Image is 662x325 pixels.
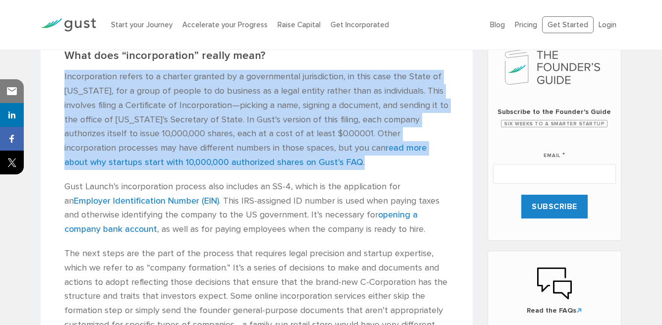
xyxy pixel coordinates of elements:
a: Employer Identification Number (EIN) [74,196,219,206]
a: Blog [490,20,505,29]
h2: What does “incorporation” really mean? [64,49,449,62]
img: Gust Logo [41,18,96,32]
p: Gust Launch’s incorporation process also includes an SS-4, which is the application for an . This... [64,180,449,237]
a: Start your Journey [111,20,172,29]
a: Pricing [515,20,537,29]
a: Accelerate your Progress [182,20,268,29]
a: Get Started [542,16,594,34]
a: Login [599,20,616,29]
p: Incorporation refers to a charter granted by a governmental jurisdiction, in this case the State ... [64,70,449,170]
span: Six Weeks to a Smarter Startup [501,120,607,127]
a: Read the FAQs [498,266,611,316]
input: SUBSCRIBE [521,195,588,218]
span: Read the FAQs [498,306,611,316]
label: Email [544,140,565,160]
a: Get Incorporated [331,20,389,29]
a: Raise Capital [277,20,321,29]
span: Subscribe to the Founder's Guide [493,107,616,117]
